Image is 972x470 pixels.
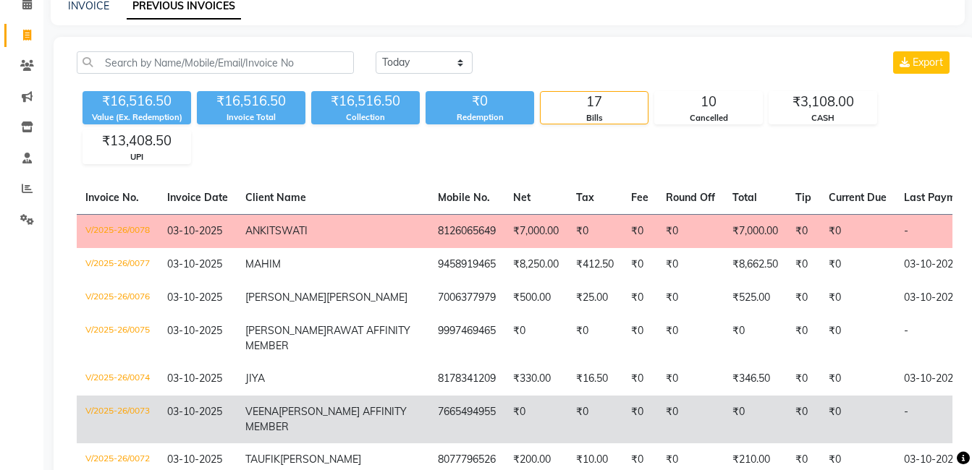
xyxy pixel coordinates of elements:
div: Cancelled [655,112,762,124]
span: [PERSON_NAME] [245,291,326,304]
span: Round Off [666,191,715,204]
span: 03-10-2025 [167,405,222,418]
span: [PERSON_NAME] [280,453,361,466]
td: ₹8,250.00 [504,248,567,281]
div: Collection [311,111,420,124]
span: Total [732,191,757,204]
span: Invoice Date [167,191,228,204]
div: Invoice Total [197,111,305,124]
span: Tip [795,191,811,204]
span: ANKIT [245,224,275,237]
td: V/2025-26/0075 [77,315,159,362]
td: ₹412.50 [567,248,622,281]
td: 8126065649 [429,214,504,248]
span: 03-10-2025 [167,453,222,466]
td: ₹0 [787,214,820,248]
td: ₹0 [657,362,724,396]
div: CASH [769,112,876,124]
td: ₹346.50 [724,362,787,396]
td: ₹0 [567,214,622,248]
span: VEENA [245,405,279,418]
td: ₹0 [504,315,567,362]
span: JIYA [245,372,265,385]
td: V/2025-26/0073 [77,396,159,443]
td: V/2025-26/0074 [77,362,159,396]
td: ₹0 [657,214,724,248]
span: Export [913,56,943,69]
td: ₹330.00 [504,362,567,396]
td: ₹7,000.00 [724,214,787,248]
td: ₹7,000.00 [504,214,567,248]
button: Export [893,51,950,74]
td: ₹0 [820,214,895,248]
span: Client Name [245,191,306,204]
span: 03-10-2025 [167,324,222,337]
td: ₹0 [724,315,787,362]
td: ₹0 [787,396,820,443]
div: Redemption [426,111,534,124]
td: 7006377979 [429,281,504,315]
td: V/2025-26/0076 [77,281,159,315]
span: SWATI [275,224,308,237]
div: ₹16,516.50 [83,91,191,111]
span: Current Due [829,191,887,204]
div: ₹13,408.50 [83,131,190,151]
td: 9997469465 [429,315,504,362]
div: ₹0 [426,91,534,111]
div: 10 [655,92,762,112]
div: 17 [541,92,648,112]
td: ₹0 [622,281,657,315]
div: Value (Ex. Redemption) [83,111,191,124]
td: ₹0 [657,281,724,315]
td: ₹16.50 [567,362,622,396]
div: UPI [83,151,190,163]
td: 9458919465 [429,248,504,281]
td: ₹0 [787,281,820,315]
span: 03-10-2025 [167,257,222,270]
td: ₹0 [657,248,724,281]
td: ₹0 [820,315,895,362]
span: RAWAT AFFINITY MEMBER [245,324,410,352]
td: ₹0 [820,281,895,315]
td: ₹0 [724,396,787,443]
input: Search by Name/Mobile/Email/Invoice No [77,51,354,74]
div: ₹16,516.50 [311,91,420,111]
span: [PERSON_NAME] [326,291,407,304]
td: ₹0 [787,362,820,396]
td: ₹0 [820,362,895,396]
td: ₹0 [787,315,820,362]
td: ₹0 [657,315,724,362]
span: 03-10-2025 [167,372,222,385]
span: TAUFIK [245,453,280,466]
td: ₹0 [820,396,895,443]
div: ₹3,108.00 [769,92,876,112]
span: Tax [576,191,594,204]
td: ₹0 [622,396,657,443]
span: MAHIM [245,257,281,270]
div: ₹16,516.50 [197,91,305,111]
td: ₹0 [567,315,622,362]
div: Bills [541,112,648,124]
span: Invoice No. [85,191,139,204]
span: 03-10-2025 [167,224,222,237]
td: ₹0 [820,248,895,281]
span: 03-10-2025 [167,291,222,304]
td: V/2025-26/0078 [77,214,159,248]
td: ₹525.00 [724,281,787,315]
td: 7665494955 [429,396,504,443]
td: ₹0 [567,396,622,443]
td: ₹0 [787,248,820,281]
td: ₹0 [622,214,657,248]
span: [PERSON_NAME] AFFINITY MEMBER [245,405,407,433]
td: ₹0 [657,396,724,443]
span: Mobile No. [438,191,490,204]
span: Fee [631,191,648,204]
span: [PERSON_NAME] [245,324,326,337]
td: ₹0 [622,248,657,281]
td: ₹25.00 [567,281,622,315]
td: ₹0 [622,315,657,362]
td: ₹0 [504,396,567,443]
td: 8178341209 [429,362,504,396]
td: V/2025-26/0077 [77,248,159,281]
td: ₹8,662.50 [724,248,787,281]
